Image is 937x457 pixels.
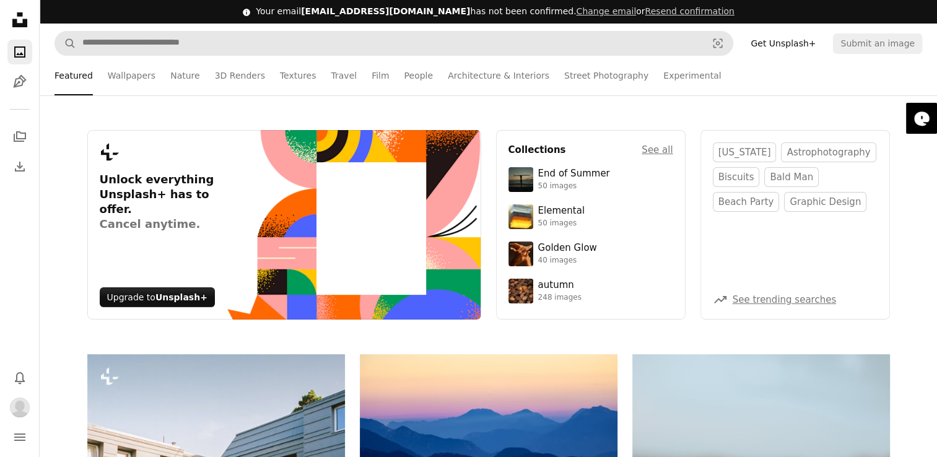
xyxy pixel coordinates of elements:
[508,142,566,157] h4: Collections
[10,398,30,417] img: Avatar of user Balakrishna Koduru
[538,293,582,303] div: 248 images
[360,429,617,440] a: Layered blue mountains under a pastel sky
[7,124,32,149] a: Collections
[301,6,470,16] span: [EMAIL_ADDRESS][DOMAIN_NAME]
[100,287,215,307] div: Upgrade to
[508,204,533,229] img: premium_photo-1751985761161-8a269d884c29
[7,365,32,390] button: Notifications
[784,192,866,212] a: graphic design
[448,56,549,95] a: Architecture & Interiors
[155,292,207,302] strong: Unsplash+
[87,130,481,320] a: Unlock everything Unsplash+ has to offer.Cancel anytime.Upgrade toUnsplash+
[331,56,357,95] a: Travel
[7,7,32,35] a: Home — Unsplash
[280,56,316,95] a: Textures
[538,219,585,228] div: 50 images
[7,154,32,179] a: Download History
[256,6,734,18] div: Your email has not been confirmed.
[538,242,597,255] div: Golden Glow
[215,56,265,95] a: 3D Renders
[372,56,389,95] a: Film
[7,40,32,64] a: Photos
[764,167,819,187] a: bald man
[733,294,837,305] a: See trending searches
[508,242,533,266] img: premium_photo-1754759085924-d6c35cb5b7a4
[743,33,823,53] a: Get Unsplash+
[55,32,76,55] button: Search Unsplash
[508,167,673,192] a: End of Summer50 images
[645,6,734,18] button: Resend confirmation
[100,172,227,232] h3: Unlock everything Unsplash+ has to offer.
[7,69,32,94] a: Illustrations
[538,168,610,180] div: End of Summer
[538,279,582,292] div: autumn
[508,279,673,303] a: autumn248 images
[713,167,760,187] a: biscuits
[538,205,585,217] div: Elemental
[508,242,673,266] a: Golden Glow40 images
[404,56,434,95] a: People
[781,142,876,162] a: astrophotography
[713,192,780,212] a: beach party
[576,6,636,16] a: Change email
[576,6,734,16] span: or
[54,31,733,56] form: Find visuals sitewide
[703,32,733,55] button: Visual search
[663,56,721,95] a: Experimental
[713,142,777,162] a: [US_STATE]
[508,279,533,303] img: photo-1637983927634-619de4ccecac
[538,181,610,191] div: 50 images
[538,256,597,266] div: 40 images
[108,56,155,95] a: Wallpapers
[833,33,922,53] button: Submit an image
[7,425,32,450] button: Menu
[508,204,673,229] a: Elemental50 images
[7,395,32,420] button: Profile
[100,217,227,232] span: Cancel anytime.
[508,167,533,192] img: premium_photo-1754398386796-ea3dec2a6302
[564,56,648,95] a: Street Photography
[642,142,673,157] a: See all
[170,56,199,95] a: Nature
